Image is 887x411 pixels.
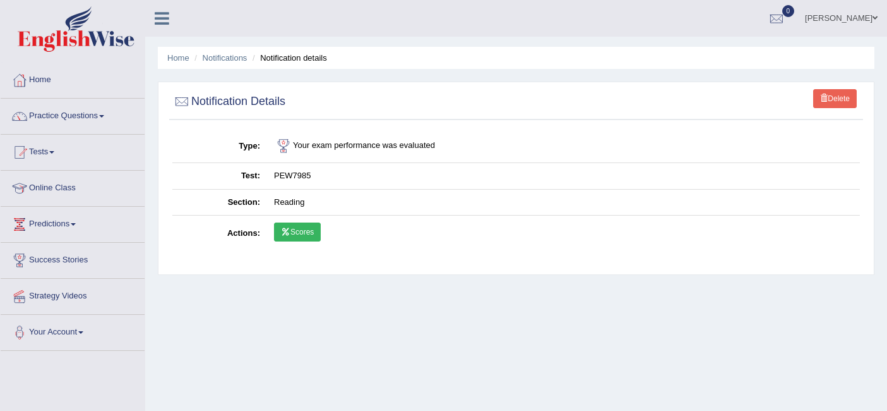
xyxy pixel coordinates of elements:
[1,135,145,166] a: Tests
[267,189,860,216] td: Reading
[172,189,267,216] th: Section
[1,243,145,274] a: Success Stories
[267,130,860,163] td: Your exam performance was evaluated
[813,89,857,108] a: Delete
[1,315,145,347] a: Your Account
[1,63,145,94] a: Home
[172,92,285,111] h2: Notification Details
[249,52,327,64] li: Notification details
[1,171,145,202] a: Online Class
[172,163,267,190] th: Test
[167,53,189,63] a: Home
[1,207,145,238] a: Predictions
[1,279,145,310] a: Strategy Videos
[172,216,267,252] th: Actions
[1,99,145,130] a: Practice Questions
[274,223,321,242] a: Scores
[203,53,247,63] a: Notifications
[267,163,860,190] td: PEW7985
[172,130,267,163] th: Type
[782,5,795,17] span: 0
